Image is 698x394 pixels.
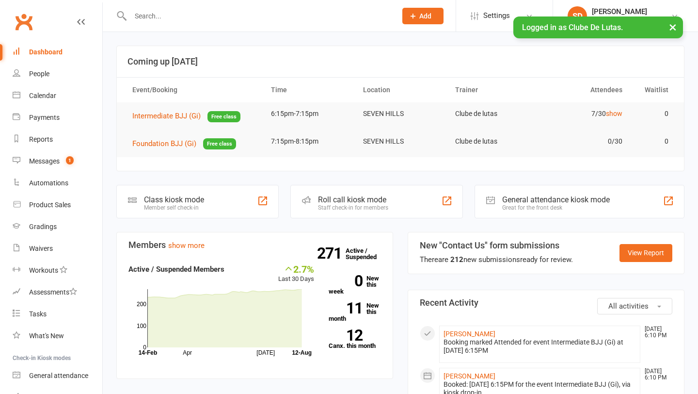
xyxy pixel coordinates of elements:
[168,241,205,250] a: show more
[329,274,363,288] strong: 0
[446,78,539,102] th: Trainer
[502,195,610,204] div: General attendance kiosk mode
[12,10,36,34] a: Clubworx
[262,102,354,125] td: 6:15pm-7:15pm
[29,92,56,99] div: Calendar
[444,338,636,355] div: Booking marked Attended for event Intermediate BJJ (Gi) at [DATE] 6:15PM
[13,63,102,85] a: People
[502,204,610,211] div: Great for the front desk
[124,78,262,102] th: Event/Booking
[568,6,587,26] div: SD
[597,298,672,314] button: All activities
[483,5,510,27] span: Settings
[640,368,672,381] time: [DATE] 6:10 PM
[13,303,102,325] a: Tasks
[631,130,677,153] td: 0
[13,107,102,129] a: Payments
[354,78,446,102] th: Location
[128,240,381,250] h3: Members
[402,8,444,24] button: Add
[29,201,71,209] div: Product Sales
[420,254,573,265] div: There are new submissions ready for review.
[444,372,495,380] a: [PERSON_NAME]
[13,216,102,238] a: Gradings
[619,244,672,262] a: View Report
[13,194,102,216] a: Product Sales
[329,301,363,315] strong: 11
[318,204,388,211] div: Staff check-in for members
[329,328,363,343] strong: 12
[664,16,682,37] button: ×
[13,281,102,303] a: Assessments
[450,255,463,264] strong: 212
[29,332,64,340] div: What's New
[29,288,77,296] div: Assessments
[631,78,677,102] th: Waitlist
[29,310,47,318] div: Tasks
[13,238,102,260] a: Waivers
[29,48,63,56] div: Dashboard
[278,263,314,284] div: Last 30 Days
[132,138,236,150] button: Foundation BJJ (Gi)Free class
[29,135,53,143] div: Reports
[203,138,236,149] span: Free class
[127,57,673,66] h3: Coming up [DATE]
[29,223,57,230] div: Gradings
[278,263,314,274] div: 2.7%
[13,150,102,172] a: Messages 1
[631,102,677,125] td: 0
[207,111,240,122] span: Free class
[318,195,388,204] div: Roll call kiosk mode
[29,179,68,187] div: Automations
[354,130,446,153] td: SEVEN HILLS
[29,114,60,121] div: Payments
[539,130,631,153] td: 0/30
[13,85,102,107] a: Calendar
[522,23,623,32] span: Logged in as Clube De Lutas.
[446,102,539,125] td: Clube de lutas
[346,240,388,267] a: 271Active / Suspended
[420,298,672,308] h3: Recent Activity
[592,7,647,16] div: [PERSON_NAME]
[132,112,201,120] span: Intermediate BJJ (Gi)
[329,302,381,322] a: 11New this month
[13,260,102,281] a: Workouts
[29,157,60,165] div: Messages
[329,329,381,349] a: 12Canx. this month
[13,41,102,63] a: Dashboard
[606,110,622,117] a: show
[640,326,672,339] time: [DATE] 6:10 PM
[539,78,631,102] th: Attendees
[444,330,495,338] a: [PERSON_NAME]
[66,156,74,164] span: 1
[132,139,196,148] span: Foundation BJJ (Gi)
[420,241,573,250] h3: New "Contact Us" form submissions
[144,204,204,211] div: Member self check-in
[13,365,102,387] a: General attendance kiosk mode
[132,110,240,122] button: Intermediate BJJ (Gi)Free class
[354,102,446,125] td: SEVEN HILLS
[608,302,649,311] span: All activities
[446,130,539,153] td: Clube de lutas
[29,266,58,274] div: Workouts
[144,195,204,204] div: Class kiosk mode
[592,16,647,25] div: Clube De Lutas
[262,78,354,102] th: Time
[262,130,354,153] td: 7:15pm-8:15pm
[13,325,102,347] a: What's New
[29,70,49,78] div: People
[329,275,381,295] a: 0New this week
[127,9,390,23] input: Search...
[29,372,88,379] div: General attendance
[29,245,53,252] div: Waivers
[317,246,346,261] strong: 271
[13,172,102,194] a: Automations
[128,265,224,274] strong: Active / Suspended Members
[419,12,431,20] span: Add
[539,102,631,125] td: 7/30
[13,129,102,150] a: Reports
